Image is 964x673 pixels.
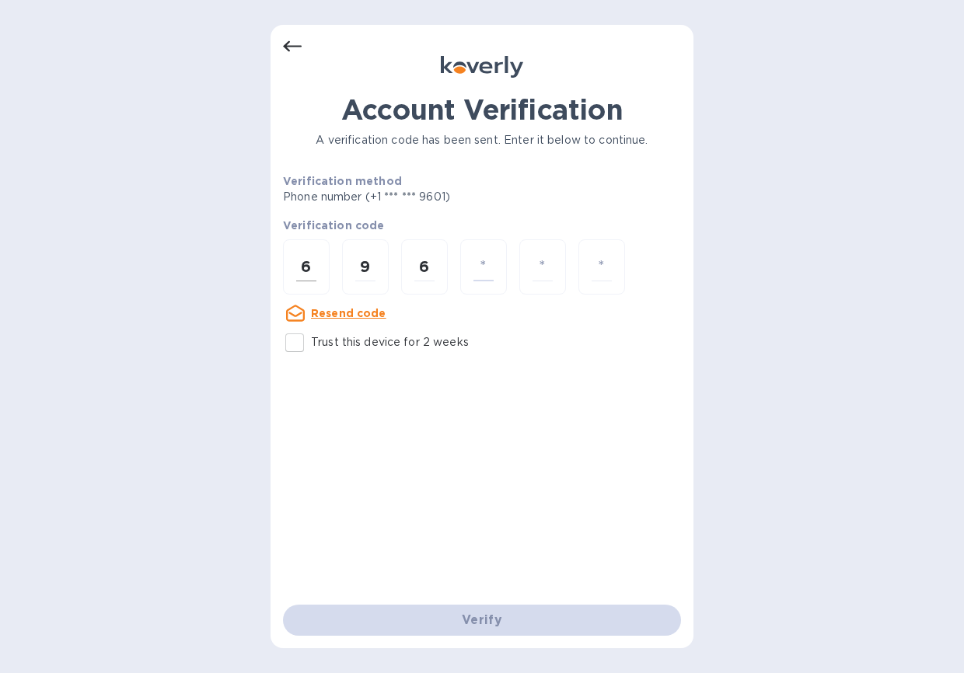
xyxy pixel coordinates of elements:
[283,218,681,233] p: Verification code
[283,93,681,126] h1: Account Verification
[283,189,569,205] p: Phone number (+1 *** *** 9601)
[283,175,402,187] b: Verification method
[311,334,469,350] p: Trust this device for 2 weeks
[311,307,386,319] u: Resend code
[283,132,681,148] p: A verification code has been sent. Enter it below to continue.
